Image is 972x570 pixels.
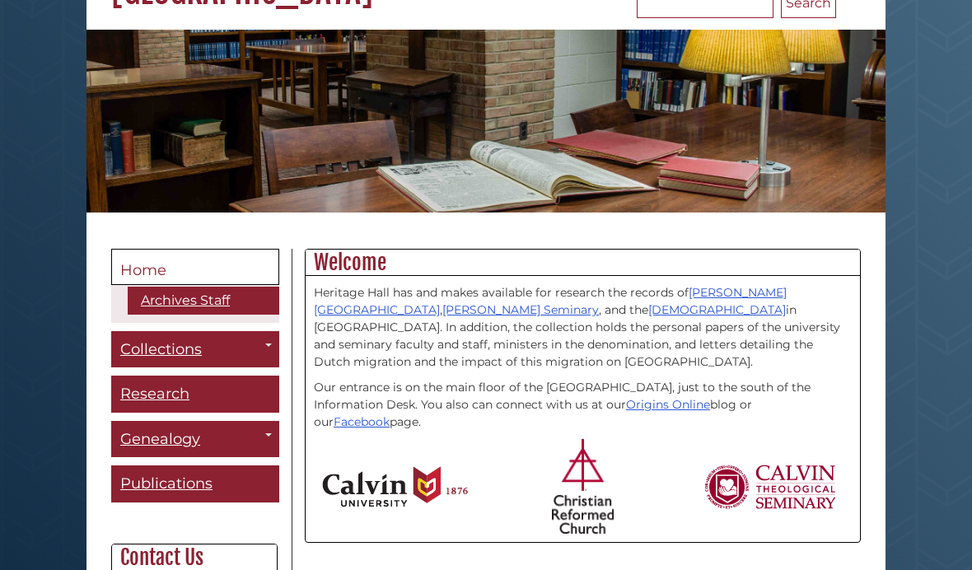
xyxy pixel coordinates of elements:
[306,250,860,276] h2: Welcome
[120,474,213,493] span: Publications
[120,261,166,279] span: Home
[552,439,614,534] img: Christian Reformed Church
[314,284,852,371] p: Heritage Hall has and makes available for research the records of , , and the in [GEOGRAPHIC_DATA...
[703,465,837,509] img: Calvin Theological Seminary
[314,379,852,431] p: Our entrance is on the main floor of the [GEOGRAPHIC_DATA], just to the south of the Information ...
[120,340,202,358] span: Collections
[626,397,710,412] a: Origins Online
[111,376,279,413] a: Research
[322,466,468,507] img: Calvin University
[128,287,279,315] a: Archives Staff
[111,331,279,368] a: Collections
[111,249,279,285] a: Home
[111,465,279,502] a: Publications
[120,385,189,403] span: Research
[334,414,390,429] a: Facebook
[442,302,599,317] a: [PERSON_NAME] Seminary
[111,421,279,458] a: Genealogy
[648,302,786,317] a: [DEMOGRAPHIC_DATA]
[120,430,200,448] span: Genealogy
